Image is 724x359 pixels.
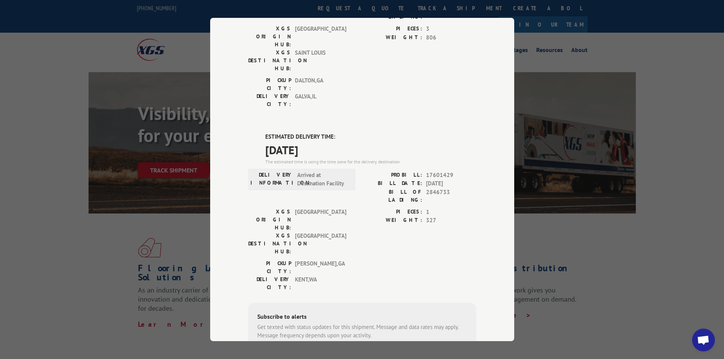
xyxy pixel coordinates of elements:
label: ESTIMATED DELIVERY TIME: [265,133,476,141]
label: DELIVERY CITY: [248,275,291,291]
span: GALVA , IL [295,92,346,108]
span: KENT , WA [295,275,346,291]
label: BILL DATE: [362,179,422,188]
span: [GEOGRAPHIC_DATA] [295,208,346,232]
div: Get texted with status updates for this shipment. Message and data rates may apply. Message frequ... [257,323,467,340]
label: XGS DESTINATION HUB: [248,232,291,256]
span: [GEOGRAPHIC_DATA] [295,232,346,256]
div: Subscribe to alerts [257,312,467,323]
span: Arrived at Destination Facility [297,171,349,188]
label: PIECES: [362,25,422,33]
div: Open chat [692,329,715,351]
label: WEIGHT: [362,216,422,225]
span: 1 [426,208,476,217]
span: [DATE] [265,141,476,158]
label: XGS DESTINATION HUB: [248,49,291,73]
label: XGS ORIGIN HUB: [248,208,291,232]
label: XGS ORIGIN HUB: [248,25,291,49]
label: BILL OF LADING: [362,188,422,204]
label: PICKUP CITY: [248,76,291,92]
label: WEIGHT: [362,33,422,42]
label: PROBILL: [362,171,422,180]
span: 327 [426,216,476,225]
label: DELIVERY CITY: [248,92,291,108]
span: [GEOGRAPHIC_DATA] [295,25,346,49]
span: [DATE] [426,179,476,188]
span: [PERSON_NAME] , GA [295,259,346,275]
span: 806 [426,33,476,42]
span: SAINT LOUIS [295,49,346,73]
label: PIECES: [362,208,422,217]
label: PICKUP CITY: [248,259,291,275]
label: DELIVERY INFORMATION: [250,171,293,188]
span: 2846733 [426,188,476,204]
span: DALTON , GA [295,76,346,92]
span: 17601429 [426,171,476,180]
div: The estimated time is using the time zone for the delivery destination. [265,158,476,165]
span: 3 [426,25,476,33]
